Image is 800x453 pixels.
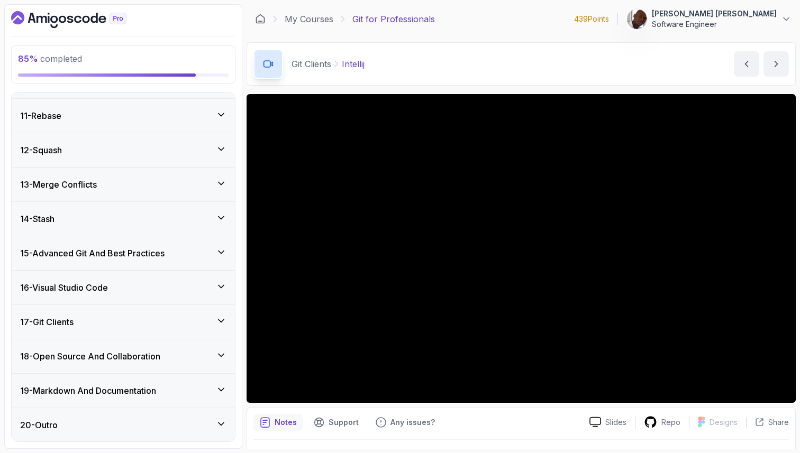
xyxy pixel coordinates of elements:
[18,53,38,64] span: 85 %
[605,417,626,428] p: Slides
[253,414,303,431] button: notes button
[652,8,777,19] p: [PERSON_NAME] [PERSON_NAME]
[768,417,789,428] p: Share
[352,13,435,25] p: Git for Professionals
[20,419,58,431] h3: 20 - Outro
[247,94,796,403] iframe: 3 - IntelliJ
[661,417,680,428] p: Repo
[710,417,738,428] p: Designs
[12,374,235,408] button: 19-Markdown And Documentation
[12,408,235,442] button: 20-Outro
[581,417,635,428] a: Slides
[20,350,160,363] h3: 18 - Open Source And Collaboration
[20,212,54,225] h3: 14 - Stash
[627,9,647,29] img: user profile image
[255,14,266,24] a: Dashboard
[20,109,61,122] h3: 11 - Rebase
[12,305,235,339] button: 17-Git Clients
[275,417,297,428] p: Notes
[746,417,789,428] button: Share
[652,19,777,30] p: Software Engineer
[20,144,62,156] h3: 12 - Squash
[12,99,235,133] button: 11-Rebase
[12,271,235,304] button: 16-Visual Studio Code
[12,202,235,236] button: 14-Stash
[369,414,441,431] button: Feedback button
[292,58,331,70] p: Git Clients
[329,417,359,428] p: Support
[12,339,235,373] button: 18-Open Source And Collaboration
[11,11,151,28] a: Dashboard
[626,8,792,30] button: user profile image[PERSON_NAME] [PERSON_NAME]Software Engineer
[12,168,235,201] button: 13-Merge Conflicts
[342,58,365,70] p: Intellij
[12,236,235,270] button: 15-Advanced Git And Best Practices
[763,51,789,77] button: next content
[20,384,156,397] h3: 19 - Markdown And Documentation
[390,417,435,428] p: Any issues?
[734,51,759,77] button: previous content
[20,247,165,260] h3: 15 - Advanced Git And Best Practices
[20,178,97,191] h3: 13 - Merge Conflicts
[635,415,689,429] a: Repo
[20,316,74,328] h3: 17 - Git Clients
[574,14,609,24] p: 439 Points
[18,53,82,64] span: completed
[285,13,333,25] a: My Courses
[20,281,108,294] h3: 16 - Visual Studio Code
[307,414,365,431] button: Support button
[12,133,235,167] button: 12-Squash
